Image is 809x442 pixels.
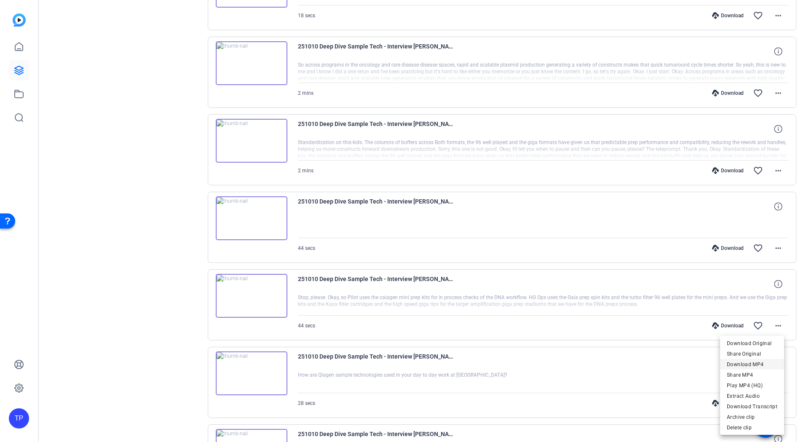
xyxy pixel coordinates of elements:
[727,423,777,433] span: Delete clip
[727,402,777,412] span: Download Transcript
[727,338,777,348] span: Download Original
[727,412,777,422] span: Archive clip
[727,359,777,370] span: Download MP4
[727,349,777,359] span: Share Original
[727,380,777,391] span: Play MP4 (HQ)
[727,370,777,380] span: Share MP4
[727,391,777,401] span: Extract Audio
